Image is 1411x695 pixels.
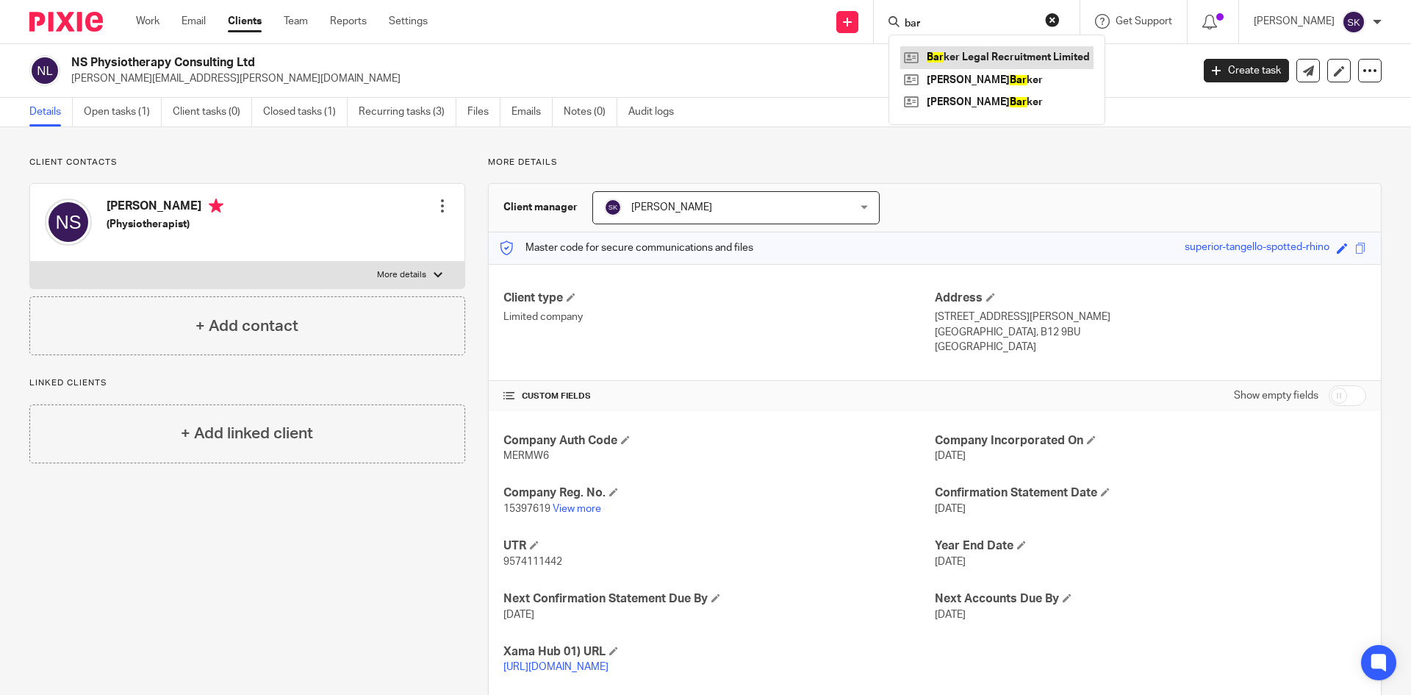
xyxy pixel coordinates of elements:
p: [GEOGRAPHIC_DATA], B12 9BU [935,325,1366,340]
a: Files [467,98,500,126]
a: Open tasks (1) [84,98,162,126]
a: Team [284,14,308,29]
h4: Company Auth Code [503,433,935,449]
h4: + Add linked client [181,422,313,445]
a: View more [553,504,601,514]
img: svg%3E [1342,10,1365,34]
h4: [PERSON_NAME] [107,199,223,217]
a: [URL][DOMAIN_NAME] [503,662,608,672]
a: Settings [389,14,428,29]
a: Closed tasks (1) [263,98,348,126]
a: Reports [330,14,367,29]
a: Recurring tasks (3) [359,98,456,126]
h4: + Add contact [195,315,298,338]
h4: Xama Hub 01) URL [503,644,935,660]
p: Client contacts [29,157,465,168]
p: [PERSON_NAME][EMAIL_ADDRESS][PERSON_NAME][DOMAIN_NAME] [71,71,1182,86]
h3: Client manager [503,200,578,215]
p: Limited company [503,310,935,324]
div: superior-tangello-spotted-rhino [1185,240,1329,257]
span: [DATE] [935,451,966,461]
a: Create task [1204,59,1289,82]
span: 15397619 [503,504,550,514]
a: Audit logs [628,98,685,126]
h4: Next Confirmation Statement Due By [503,591,935,607]
h4: Next Accounts Due By [935,591,1366,607]
p: More details [377,269,426,281]
span: [DATE] [935,504,966,514]
h4: Client type [503,291,935,306]
span: 9574111442 [503,557,562,567]
span: [DATE] [935,557,966,567]
a: Notes (0) [564,98,617,126]
p: [PERSON_NAME] [1254,14,1335,29]
h5: (Physiotherapist) [107,217,223,232]
span: MERMW6 [503,451,549,461]
h4: Confirmation Statement Date [935,485,1366,501]
p: [STREET_ADDRESS][PERSON_NAME] [935,310,1366,324]
a: Clients [228,14,262,29]
h2: NS Physiotherapy Consulting Ltd [71,55,960,71]
input: Search [903,18,1035,31]
img: svg%3E [604,199,622,216]
h4: Address [935,291,1366,306]
h4: UTR [503,538,935,554]
h4: Year End Date [935,538,1366,554]
p: [GEOGRAPHIC_DATA] [935,340,1366,354]
label: Show empty fields [1234,388,1318,403]
span: Get Support [1116,16,1172,26]
a: Details [29,98,73,126]
p: More details [488,157,1382,168]
a: Client tasks (0) [173,98,252,126]
button: Clear [1045,13,1060,27]
img: Pixie [29,12,103,32]
span: [DATE] [503,610,534,620]
h4: Company Incorporated On [935,433,1366,449]
span: [PERSON_NAME] [631,202,712,213]
p: Linked clients [29,377,465,389]
img: svg%3E [45,199,92,246]
a: Emails [511,98,553,126]
p: Master code for secure communications and files [500,240,753,255]
h4: CUSTOM FIELDS [503,391,935,402]
span: [DATE] [935,610,966,620]
a: Email [182,14,206,29]
i: Primary [209,199,223,213]
a: Work [136,14,159,29]
h4: Company Reg. No. [503,485,935,501]
img: svg%3E [29,55,60,86]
